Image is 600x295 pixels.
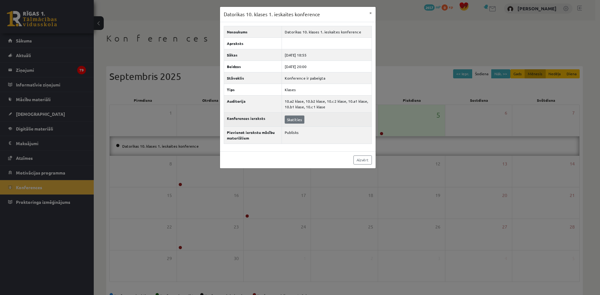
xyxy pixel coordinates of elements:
[282,61,372,72] td: [DATE] 20:00
[224,72,282,84] th: Stāvoklis
[282,126,372,144] td: Publisks
[224,61,282,72] th: Beidzas
[224,37,282,49] th: Apraksts
[224,126,282,144] th: Pievienot ierakstu mācību materiāliem
[282,26,372,37] td: Datorikas 10. klases 1. ieskaites konference
[282,84,372,95] td: Klases
[366,7,376,19] button: ×
[224,95,282,112] th: Auditorija
[285,116,304,124] a: Skatīties
[224,11,320,18] h3: Datorikas 10. klases 1. ieskaites konference
[282,49,372,61] td: [DATE] 18:55
[224,49,282,61] th: Sākas
[282,72,372,84] td: Konference ir pabeigta
[224,84,282,95] th: Tips
[353,155,372,165] a: Aizvērt
[224,112,282,126] th: Konferences ieraksts
[224,26,282,37] th: Nosaukums
[282,95,372,112] td: 10.a2 klase, 10.b2 klase, 10.c2 klase, 10.a1 klase, 10.b1 klase, 10.c1 klase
